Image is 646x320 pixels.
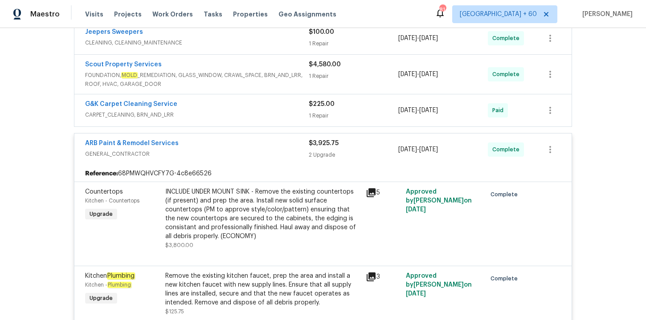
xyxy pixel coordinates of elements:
[406,291,426,297] span: [DATE]
[398,34,438,43] span: -
[85,198,139,203] span: Kitchen - Countertops
[460,10,537,19] span: [GEOGRAPHIC_DATA] + 60
[152,10,193,19] span: Work Orders
[492,106,507,115] span: Paid
[439,5,446,14] div: 814
[86,294,116,303] span: Upgrade
[398,146,417,153] span: [DATE]
[165,187,360,241] div: INCLUDE UNDER MOUNT SINK - Remove the existing countertops (if present) and prep the area. Instal...
[30,10,60,19] span: Maestro
[492,145,523,154] span: Complete
[406,207,426,213] span: [DATE]
[107,272,135,279] em: Plumbing
[85,272,135,279] span: Kitchen
[85,38,309,47] span: CLEANING, CLEANING_MAINTENANCE
[398,145,438,154] span: -
[419,146,438,153] span: [DATE]
[309,150,398,159] div: 2 Upgrade
[85,61,162,68] a: Scout Property Services
[398,107,417,113] span: [DATE]
[165,309,184,314] span: $125.75
[398,70,438,79] span: -
[366,187,401,198] div: 5
[121,72,138,78] em: MOLD
[85,282,131,288] span: Kitchen -
[204,11,222,17] span: Tasks
[309,111,398,120] div: 1 Repair
[406,189,472,213] span: Approved by [PERSON_NAME] on
[366,271,401,282] div: 3
[419,35,438,41] span: [DATE]
[85,140,179,146] a: ARB Paint & Remodel Services
[309,140,339,146] span: $3,925.75
[86,210,116,219] span: Upgrade
[114,10,142,19] span: Projects
[107,282,131,288] em: Plumbing
[419,107,438,113] span: [DATE]
[85,150,309,158] span: GENERAL_CONTRACTOR
[579,10,633,19] span: [PERSON_NAME]
[85,110,309,119] span: CARPET_CLEANING, BRN_AND_LRR
[74,166,572,182] div: 68PMWQHVCFY7G-4c8e66526
[492,70,523,79] span: Complete
[309,29,334,35] span: $100.00
[85,101,177,107] a: G&K Carpet Cleaning Service
[165,271,360,307] div: Remove the existing kitchen faucet, prep the area and install a new kitchen faucet with new suppl...
[309,39,398,48] div: 1 Repair
[491,190,521,199] span: Complete
[398,71,417,77] span: [DATE]
[85,29,143,35] a: Jeepers Sweepers
[309,101,335,107] span: $225.00
[85,10,103,19] span: Visits
[491,274,521,283] span: Complete
[398,35,417,41] span: [DATE]
[309,61,341,68] span: $4,580.00
[85,189,123,195] span: Countertops
[233,10,268,19] span: Properties
[492,34,523,43] span: Complete
[85,169,118,178] b: Reference:
[398,106,438,115] span: -
[419,71,438,77] span: [DATE]
[85,71,309,89] span: FOUNDATION, _REMEDIATION, GLASS_WINDOW, CRAWL_SPACE, BRN_AND_LRR, ROOF, HVAC, GARAGE_DOOR
[278,10,336,19] span: Geo Assignments
[406,273,472,297] span: Approved by [PERSON_NAME] on
[309,72,398,81] div: 1 Repair
[165,243,193,248] span: $3,800.00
